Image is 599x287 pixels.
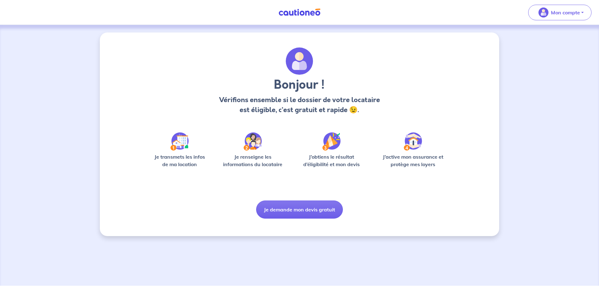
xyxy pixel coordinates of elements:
img: Cautioneo [276,8,323,16]
img: /static/90a569abe86eec82015bcaae536bd8e6/Step-1.svg [170,132,189,151]
img: /static/c0a346edaed446bb123850d2d04ad552/Step-2.svg [244,132,262,151]
p: Mon compte [551,9,580,16]
p: Je renseigne les informations du locataire [219,153,286,168]
p: Vérifions ensemble si le dossier de votre locataire est éligible, c’est gratuit et rapide 😉. [217,95,382,115]
p: Je transmets les infos de ma location [150,153,209,168]
img: archivate [286,47,313,75]
button: illu_account_valid_menu.svgMon compte [528,5,592,20]
p: J’active mon assurance et protège mes loyers [377,153,449,168]
p: J’obtiens le résultat d’éligibilité et mon devis [296,153,367,168]
button: Je demande mon devis gratuit [256,200,343,219]
h3: Bonjour ! [217,77,382,92]
img: /static/f3e743aab9439237c3e2196e4328bba9/Step-3.svg [322,132,341,151]
img: /static/bfff1cf634d835d9112899e6a3df1a5d/Step-4.svg [404,132,422,151]
img: illu_account_valid_menu.svg [538,7,548,17]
